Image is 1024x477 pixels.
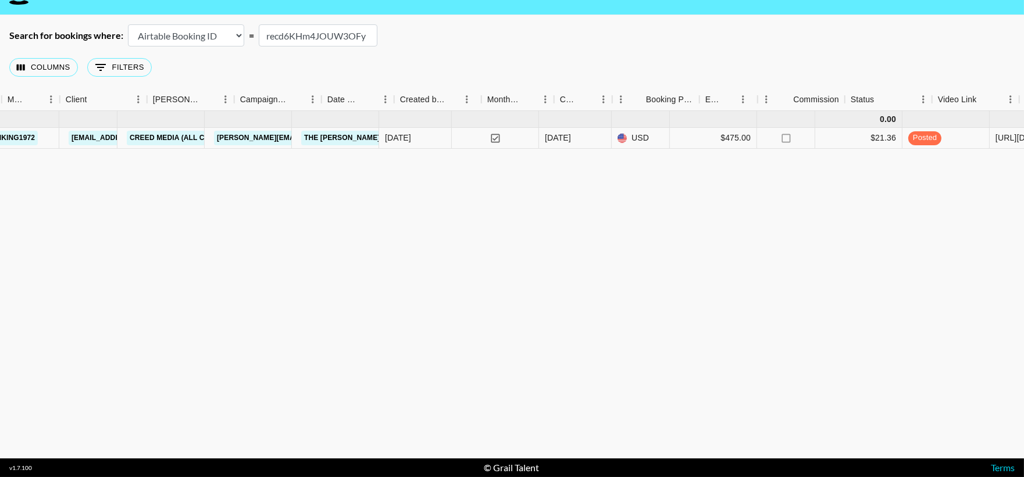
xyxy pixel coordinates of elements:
[720,132,751,144] div: $475.00
[705,88,722,111] div: Expenses: Remove Commission?
[793,88,839,111] div: Commission
[201,91,217,107] button: Sort
[385,132,411,144] div: 9/4/2025
[400,88,445,111] div: Created by Grail Team
[612,91,630,108] button: Menu
[976,91,993,107] button: Sort
[377,91,394,108] button: Menu
[758,88,845,111] div: Commission
[487,88,520,111] div: Month Due
[69,131,258,145] a: [EMAIL_ADDRESS][PERSON_NAME][DOMAIN_NAME]
[127,131,248,145] a: Creed Media (All Campaigns)
[932,88,1019,111] div: Video Link
[87,58,152,77] button: Show filters
[9,464,32,472] div: v 1.7.100
[870,132,896,144] div: $21.36
[481,88,554,111] div: Month Due
[734,91,752,108] button: Menu
[991,462,1015,473] a: Terms
[874,91,890,107] button: Sort
[545,132,571,144] div: Sep '25
[361,91,377,107] button: Sort
[214,131,404,145] a: [PERSON_NAME][EMAIL_ADDRESS][DOMAIN_NAME]
[2,88,60,111] div: Manager
[938,88,977,111] div: Video Link
[301,131,452,145] a: The [PERSON_NAME] trend on Tik Tok
[9,58,78,77] button: Select columns
[304,91,322,108] button: Menu
[845,88,932,111] div: Status
[9,30,123,41] div: Search for bookings where:
[322,88,394,111] div: Date Created
[612,88,700,111] div: Booking Price
[288,91,304,107] button: Sort
[60,88,147,111] div: Client
[1002,91,1019,108] button: Menu
[595,91,612,108] button: Menu
[520,91,537,107] button: Sort
[458,91,476,108] button: Menu
[42,91,60,108] button: Menu
[537,91,554,108] button: Menu
[66,88,87,111] div: Client
[722,91,738,107] button: Sort
[554,88,612,111] div: Currency
[880,113,896,125] div: 0.00
[153,88,201,111] div: [PERSON_NAME]
[327,88,361,111] div: Date Created
[851,88,875,111] div: Status
[777,91,793,107] button: Sort
[130,91,147,108] button: Menu
[87,91,103,107] button: Sort
[249,30,254,41] div: =
[484,462,539,474] div: © Grail Talent
[234,88,322,111] div: Campaign (Type)
[240,88,288,111] div: Campaign (Type)
[646,88,694,111] div: Booking Price
[217,91,234,108] button: Menu
[8,88,26,111] div: Manager
[560,88,579,111] div: Currency
[445,91,462,107] button: Sort
[612,128,670,149] div: USD
[700,88,758,111] div: Expenses: Remove Commission?
[147,88,234,111] div: Booker
[26,91,42,107] button: Sort
[908,132,941,144] span: posted
[758,91,775,108] button: Menu
[915,91,932,108] button: Menu
[630,91,646,107] button: Sort
[579,91,595,107] button: Sort
[394,88,481,111] div: Created by Grail Team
